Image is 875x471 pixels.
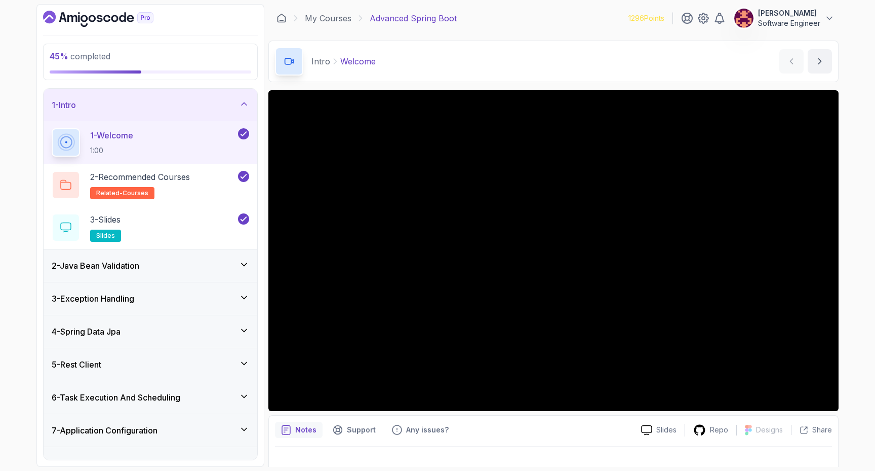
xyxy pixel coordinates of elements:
[370,12,457,24] p: Advanced Spring Boot
[275,422,323,438] button: notes button
[628,13,664,23] p: 1296 Points
[44,381,257,414] button: 6-Task Execution And Scheduling
[311,55,330,67] p: Intro
[52,128,249,157] button: 1-Welcome1:00
[52,260,139,272] h3: 2 - Java Bean Validation
[633,425,685,436] a: Slides
[386,422,455,438] button: Feedback button
[44,282,257,315] button: 3-Exception Handling
[43,11,177,27] a: Dashboard
[44,414,257,447] button: 7-Application Configuration
[52,325,121,338] h3: 4 - Spring Data Jpa
[52,457,92,469] h3: 8 - Logging
[44,89,257,121] button: 1-Intro
[656,425,677,435] p: Slides
[758,8,820,18] p: [PERSON_NAME]
[685,424,736,437] a: Repo
[44,315,257,348] button: 4-Spring Data Jpa
[52,293,134,305] h3: 3 - Exception Handling
[734,9,753,28] img: user profile image
[90,146,133,156] p: 1:00
[52,358,101,371] h3: 5 - Rest Client
[295,425,316,435] p: Notes
[52,213,249,242] button: 3-Slidesslides
[52,424,157,437] h3: 7 - Application Configuration
[756,425,783,435] p: Designs
[90,171,190,183] p: 2 - Recommended Courses
[347,425,376,435] p: Support
[268,90,839,411] iframe: 1 - Hi
[406,425,449,435] p: Any issues?
[758,18,820,28] p: Software Engineer
[710,425,728,435] p: Repo
[96,232,115,240] span: slides
[52,171,249,199] button: 2-Recommended Coursesrelated-courses
[305,12,351,24] a: My Courses
[779,49,804,74] button: previous content
[327,422,382,438] button: Support button
[52,391,180,404] h3: 6 - Task Execution And Scheduling
[808,49,832,74] button: next content
[44,249,257,282] button: 2-Java Bean Validation
[734,8,834,28] button: user profile image[PERSON_NAME]Software Engineer
[276,13,287,23] a: Dashboard
[50,51,68,61] span: 45 %
[50,51,110,61] span: completed
[340,55,376,67] p: Welcome
[791,425,832,435] button: Share
[90,129,133,141] p: 1 - Welcome
[812,425,832,435] p: Share
[90,213,121,226] p: 3 - Slides
[96,189,148,197] span: related-courses
[52,99,76,111] h3: 1 - Intro
[44,348,257,381] button: 5-Rest Client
